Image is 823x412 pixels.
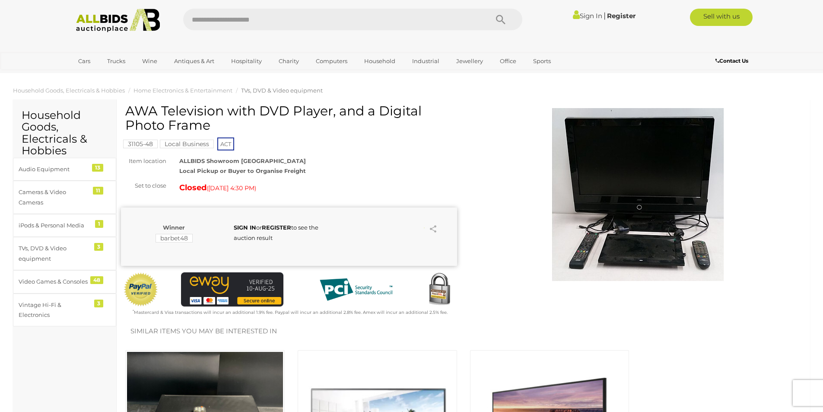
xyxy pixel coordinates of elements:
[19,187,90,208] div: Cameras & Video Cameras
[19,220,90,230] div: iPods & Personal Media
[19,277,90,287] div: Video Games & Consoles
[19,243,90,264] div: TVs, DVD & Video equipment
[94,300,103,307] div: 3
[13,214,116,237] a: iPods & Personal Media 1
[93,187,103,195] div: 11
[241,87,323,94] a: TVs, DVD & Video equipment
[123,272,159,307] img: Official PayPal Seal
[156,234,193,243] mark: barbet48
[715,56,750,66] a: Contact Us
[13,237,116,270] a: TVs, DVD & Video equipment 3
[313,272,399,307] img: PCI DSS compliant
[551,108,724,281] img: AWA Television with DVD Player, and a Digital Photo Frame
[71,9,165,32] img: Allbids.com.au
[715,57,748,64] b: Contact Us
[234,224,256,231] a: SIGN IN
[234,224,318,241] span: or to see the auction result
[114,156,173,166] div: Item location
[102,54,131,68] a: Trucks
[13,270,116,293] a: Video Games & Consoles 48
[19,164,90,174] div: Audio Equipment
[494,54,522,68] a: Office
[207,185,256,192] span: ( )
[607,12,636,20] a: Register
[90,276,103,284] div: 48
[422,272,457,307] img: Secured by Rapid SSL
[95,220,103,228] div: 1
[416,224,425,232] li: Watch this item
[179,183,207,192] strong: Closed
[181,272,283,307] img: eWAY Payment Gateway
[163,224,185,231] b: Winner
[604,11,606,20] span: |
[114,181,173,191] div: Set to close
[359,54,401,68] a: Household
[160,141,214,147] a: Local Business
[137,54,163,68] a: Wine
[208,184,254,192] span: [DATE] 4:30 PM
[527,54,556,68] a: Sports
[273,54,305,68] a: Charity
[73,68,145,83] a: [GEOGRAPHIC_DATA]
[479,9,522,30] button: Search
[573,12,602,20] a: Sign In
[13,181,116,214] a: Cameras & Video Cameras 11
[13,87,125,94] a: Household Goods, Electricals & Hobbies
[690,9,753,26] a: Sell with us
[92,164,103,172] div: 13
[168,54,220,68] a: Antiques & Art
[19,300,90,320] div: Vintage Hi-Fi & Electronics
[13,294,116,327] a: Vintage Hi-Fi & Electronics 3
[217,137,234,150] span: ACT
[13,158,116,181] a: Audio Equipment 13
[226,54,267,68] a: Hospitality
[179,157,306,164] strong: ALLBIDS Showroom [GEOGRAPHIC_DATA]
[123,141,158,147] a: 31105-48
[94,243,103,251] div: 3
[407,54,445,68] a: Industrial
[123,140,158,148] mark: 31105-48
[130,328,796,335] h2: Similar items you may be interested in
[160,140,214,148] mark: Local Business
[73,54,96,68] a: Cars
[262,224,291,231] a: REGISTER
[133,87,232,94] a: Home Electronics & Entertainment
[179,167,306,174] strong: Local Pickup or Buyer to Organise Freight
[125,104,455,132] h1: AWA Television with DVD Player, and a Digital Photo Frame
[310,54,353,68] a: Computers
[451,54,489,68] a: Jewellery
[22,109,108,157] h2: Household Goods, Electricals & Hobbies
[133,310,448,315] small: Mastercard & Visa transactions will incur an additional 1.9% fee. Paypal will incur an additional...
